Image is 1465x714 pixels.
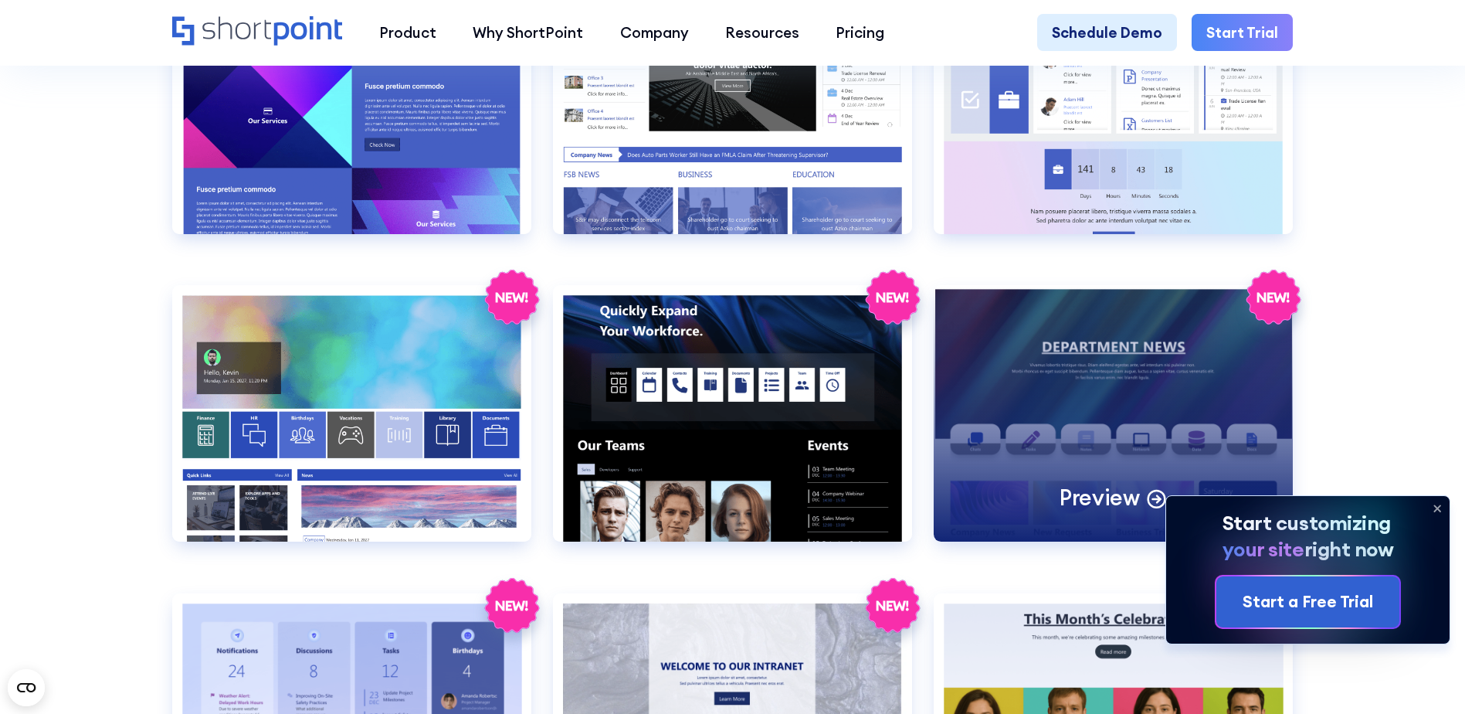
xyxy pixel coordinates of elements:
a: Start Trial [1192,14,1293,50]
div: Company [620,22,689,43]
button: Open CMP widget [8,669,45,706]
div: Why ShortPoint [473,22,583,43]
p: Preview [1060,484,1140,512]
div: Start a Free Trial [1243,590,1373,614]
a: Schedule Demo [1037,14,1177,50]
a: Why ShortPoint [455,14,602,50]
a: Resources [707,14,817,50]
a: Home [172,16,343,48]
a: Start a Free Trial [1216,576,1399,627]
div: Pricing [836,22,884,43]
div: Product [379,22,436,43]
a: HR 6Preview [934,285,1293,571]
a: Pricing [818,14,903,50]
a: HR 4 [172,285,531,571]
a: Company [602,14,707,50]
a: Product [361,14,454,50]
a: HR 5 [553,285,912,571]
div: Resources [725,22,799,43]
